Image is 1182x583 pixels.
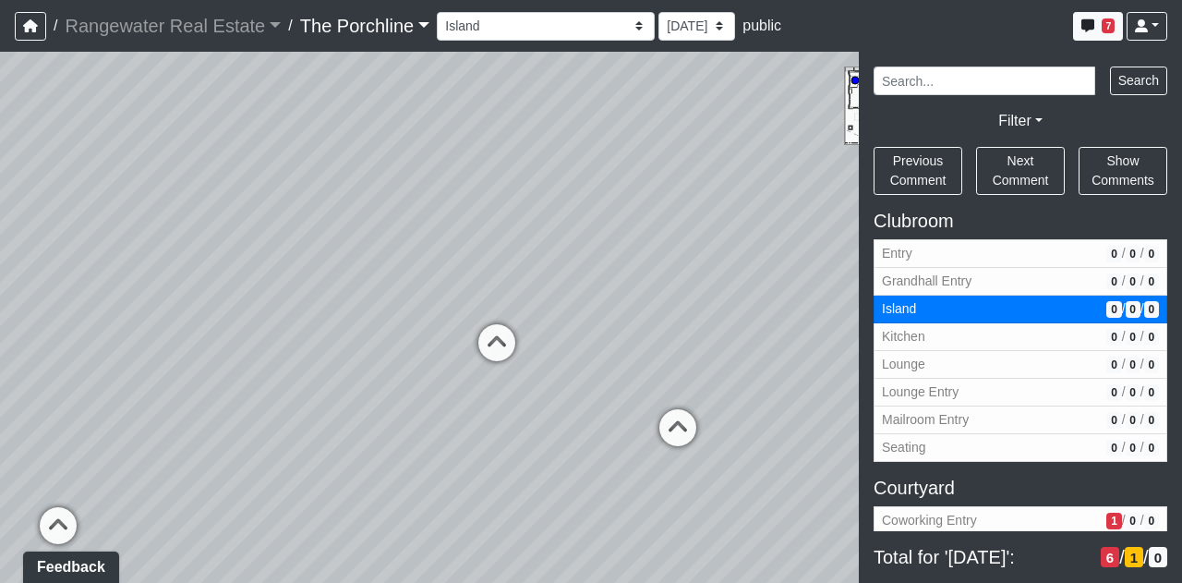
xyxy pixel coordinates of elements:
span: / [1122,272,1126,291]
h5: Clubroom [874,210,1167,232]
span: / [1140,244,1144,263]
span: # of open/more info comments in revision [1106,357,1121,373]
span: Seating [882,438,1099,457]
span: # of QA/customer approval comments in revision [1126,513,1140,529]
span: / [1140,299,1144,319]
span: / [1140,327,1144,346]
span: / [1122,244,1126,263]
button: Show Comments [1079,147,1167,195]
span: / [1122,355,1126,374]
button: 7 [1073,12,1123,41]
span: # of QA/customer approval comments in revision [1126,357,1140,373]
span: # of resolved comments in revision [1144,440,1159,456]
span: # of QA/customer approval comments in revision [1126,301,1140,318]
span: # of resolved comments in revision [1149,547,1167,568]
span: # of QA/customer approval comments in revision [1126,412,1140,429]
span: # of resolved comments in revision [1144,273,1159,290]
span: # of resolved comments in revision [1144,329,1159,346]
span: # of QA/customer approval comments in revision [1126,384,1140,401]
span: # of resolved comments in revision [1144,412,1159,429]
button: Kitchen0/0/0 [874,323,1167,351]
span: / [1140,410,1144,430]
span: # of QA/customer approval comments in revision [1126,440,1140,456]
span: Total for '[DATE]': [874,546,1093,568]
button: Seating0/0/0 [874,434,1167,462]
span: / [1140,355,1144,374]
span: Show Comments [1092,153,1154,188]
span: # of resolved comments in revision [1144,384,1159,401]
span: / [1140,272,1144,291]
span: 7 [1102,18,1115,33]
button: Previous Comment [874,147,962,195]
span: / [1122,383,1126,402]
span: # of resolved comments in revision [1144,357,1159,373]
span: Kitchen [882,327,1099,346]
button: Entry0/0/0 [874,239,1167,268]
span: / [1140,438,1144,457]
span: public [742,18,781,33]
span: # of open/more info comments in revision [1106,513,1121,529]
span: # of QA/customer approval comments in revision [1126,246,1140,262]
span: / [1122,299,1126,319]
span: / [281,7,299,44]
input: Search [874,67,1095,95]
span: / [1122,410,1126,430]
h5: Courtyard [874,477,1167,499]
span: # of open/more info comments in revision [1106,384,1121,401]
span: # of open/more info comments in revision [1106,246,1121,262]
span: # of QA/customer approval comments in revision [1126,273,1140,290]
button: Island0/0/0 [874,296,1167,323]
span: # of resolved comments in revision [1144,513,1159,529]
span: # of open/more info comments in revision [1101,547,1119,568]
button: Coworking Entry1/0/0 [874,506,1167,535]
span: / [1122,438,1126,457]
span: # of open/more info comments in revision [1106,301,1121,318]
a: Rangewater Real Estate [65,7,281,44]
iframe: Ybug feedback widget [14,546,123,583]
span: # of QA/customer approval comments in revision [1126,329,1140,346]
a: Filter [998,113,1043,128]
span: / [1143,546,1149,568]
span: / [1122,511,1126,530]
span: # of open/more info comments in revision [1106,440,1121,456]
span: # of resolved comments in revision [1144,301,1159,318]
span: Lounge Entry [882,383,1099,402]
span: / [46,7,65,44]
button: Mailroom Entry0/0/0 [874,407,1167,434]
span: # of open/more info comments in revision [1106,273,1121,290]
span: Entry [882,244,1099,263]
span: Lounge [882,355,1099,374]
span: # of QA/customer approval comments in revision [1125,547,1143,568]
button: Grandhall Entry0/0/0 [874,268,1167,296]
span: Grandhall Entry [882,272,1099,291]
span: Coworking Entry [882,511,1099,530]
span: / [1140,383,1144,402]
button: Lounge Entry0/0/0 [874,379,1167,407]
a: The Porchline [300,7,430,44]
button: Search [1110,67,1167,95]
span: # of open/more info comments in revision [1106,329,1121,346]
span: Next Comment [993,153,1049,188]
span: / [1140,511,1144,530]
button: Lounge0/0/0 [874,351,1167,379]
span: / [1122,327,1126,346]
span: # of open/more info comments in revision [1106,412,1121,429]
span: # of resolved comments in revision [1144,246,1159,262]
span: Mailroom Entry [882,410,1099,430]
span: Island [882,299,1099,319]
span: / [1119,546,1125,568]
button: Next Comment [976,147,1065,195]
span: Previous Comment [890,153,947,188]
